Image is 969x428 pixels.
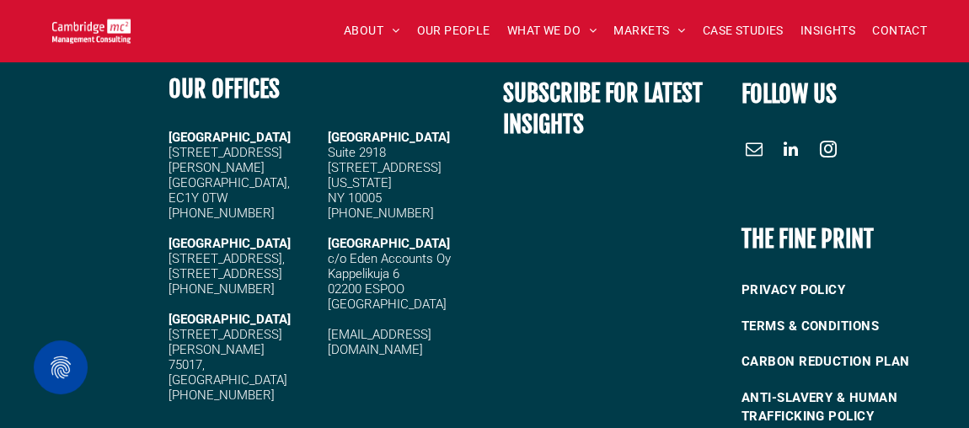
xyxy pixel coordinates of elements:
span: Suite 2918 [328,145,386,160]
span: [PHONE_NUMBER] [169,206,275,221]
strong: [GEOGRAPHIC_DATA] [169,312,291,327]
strong: [GEOGRAPHIC_DATA] [169,236,291,251]
a: Your Business Transformed | Cambridge Management Consulting [52,21,131,39]
span: SUBSCRIBE FOR LATEST INSIGHTS [503,78,703,139]
span: [US_STATE] [328,175,392,190]
b: THE FINE PRINT [741,224,874,254]
span: [PHONE_NUMBER] [328,206,434,221]
span: [STREET_ADDRESS], [169,251,285,266]
span: 75017, [GEOGRAPHIC_DATA] [169,357,287,388]
a: INSIGHTS [792,18,864,44]
span: c/o Eden Accounts Oy Kappelikuja 6 02200 ESPOO [GEOGRAPHIC_DATA] [328,251,451,312]
span: [GEOGRAPHIC_DATA] [328,236,450,251]
a: instagram [816,136,841,166]
strong: [GEOGRAPHIC_DATA] [169,130,291,145]
img: Go to Homepage [52,19,131,43]
a: CARBON REDUCTION PLAN [741,344,956,380]
a: CASE STUDIES [694,18,792,44]
a: linkedin [779,136,804,166]
span: [GEOGRAPHIC_DATA] [328,130,450,145]
font: FOLLOW US [741,79,837,109]
a: email [741,136,767,166]
span: [STREET_ADDRESS][PERSON_NAME] [169,327,282,357]
span: [PHONE_NUMBER] [169,281,275,297]
a: WHAT WE DO [499,18,606,44]
a: [EMAIL_ADDRESS][DOMAIN_NAME] [328,327,431,357]
span: [PHONE_NUMBER] [169,388,275,403]
a: CONTACT [864,18,935,44]
a: OUR PEOPLE [408,18,498,44]
a: TERMS & CONDITIONS [741,308,956,345]
a: PRIVACY POLICY [741,272,956,308]
b: OUR OFFICES [169,74,280,104]
span: [STREET_ADDRESS] [328,160,442,175]
a: ABOUT [335,18,409,44]
a: MARKETS [605,18,693,44]
span: NY 10005 [328,190,382,206]
span: [STREET_ADDRESS] [169,266,282,281]
span: [STREET_ADDRESS][PERSON_NAME] [GEOGRAPHIC_DATA], EC1Y 0TW [169,145,290,206]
